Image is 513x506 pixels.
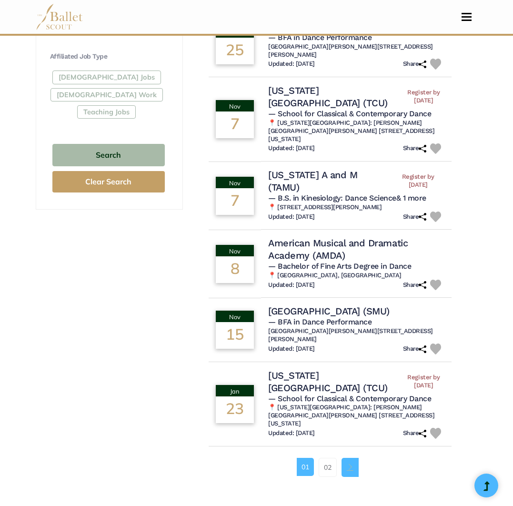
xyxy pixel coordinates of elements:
[268,84,402,109] h4: [US_STATE][GEOGRAPHIC_DATA] (TCU)
[268,43,444,59] h6: [GEOGRAPHIC_DATA][PERSON_NAME][STREET_ADDRESS][PERSON_NAME]
[402,89,444,105] span: Register by [DATE]
[216,385,254,396] div: Jan
[216,177,254,188] div: Nov
[268,404,444,428] h6: 📍 [US_STATE][GEOGRAPHIC_DATA]: [PERSON_NAME][GEOGRAPHIC_DATA][PERSON_NAME] [STREET_ADDRESS][US_ST...
[52,171,165,192] button: Clear Search
[268,305,390,317] h4: [GEOGRAPHIC_DATA] (SMU)
[268,369,402,394] h4: [US_STATE][GEOGRAPHIC_DATA] (TCU)
[396,193,426,202] a: & 1 more
[216,245,254,256] div: Nov
[216,311,254,322] div: Nov
[403,60,427,68] h6: Share
[268,144,315,152] h6: Updated: [DATE]
[216,111,254,138] div: 7
[216,38,254,64] div: 25
[268,281,315,289] h6: Updated: [DATE]
[403,144,427,152] h6: Share
[268,193,426,202] span: — B.S. in Kinesiology: Dance Science
[403,345,427,353] h6: Share
[268,394,431,403] span: — School for Classical & Contemporary Dance
[52,144,165,166] button: Search
[268,119,444,143] h6: 📍 [US_STATE][GEOGRAPHIC_DATA]: [PERSON_NAME][GEOGRAPHIC_DATA][PERSON_NAME] [STREET_ADDRESS][US_ST...
[297,458,314,476] a: 01
[403,213,427,221] h6: Share
[392,173,444,189] span: Register by [DATE]
[402,374,444,390] span: Register by [DATE]
[403,281,427,289] h6: Share
[50,52,167,61] h4: Affiliated Job Type
[319,458,337,477] a: 02
[268,317,372,326] span: — BFA in Dance Performance
[216,256,254,283] div: 8
[268,327,444,344] h6: [GEOGRAPHIC_DATA][PERSON_NAME][STREET_ADDRESS][PERSON_NAME]
[297,458,364,477] nav: Page navigation example
[268,33,372,42] span: — BFA in Dance Performance
[455,12,478,21] button: Toggle navigation
[403,429,427,437] h6: Share
[268,60,315,68] h6: Updated: [DATE]
[268,203,444,212] h6: 📍 [STREET_ADDRESS][PERSON_NAME]
[216,188,254,215] div: 7
[268,429,315,437] h6: Updated: [DATE]
[216,396,254,423] div: 23
[268,109,431,118] span: — School for Classical & Contemporary Dance
[216,322,254,349] div: 15
[268,345,315,353] h6: Updated: [DATE]
[216,100,254,111] div: Nov
[268,237,444,262] h4: American Musical and Dramatic Academy (AMDA)
[268,213,315,221] h6: Updated: [DATE]
[268,262,411,271] span: — Bachelor of Fine Arts Degree in Dance
[268,272,444,280] h6: 📍 [GEOGRAPHIC_DATA], [GEOGRAPHIC_DATA]
[268,169,392,193] h4: [US_STATE] A and M (TAMU)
